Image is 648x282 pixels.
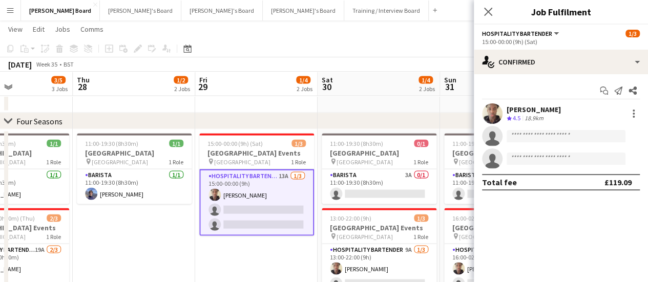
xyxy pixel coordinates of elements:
[513,114,520,122] span: 4.5
[8,25,23,34] span: View
[263,1,344,20] button: [PERSON_NAME]'s Board
[344,1,429,20] button: Training / Interview Board
[29,23,49,36] a: Edit
[507,105,561,114] div: [PERSON_NAME]
[482,30,552,37] span: Hospitality Bartender
[4,23,27,36] a: View
[76,23,108,36] a: Comms
[482,177,517,187] div: Total fee
[16,116,62,126] div: Four Seasons
[522,114,546,123] div: 18.9km
[482,30,560,37] button: Hospitality Bartender
[8,59,32,70] div: [DATE]
[181,1,263,20] button: [PERSON_NAME]'s Board
[100,1,181,20] button: [PERSON_NAME]'s Board
[33,25,45,34] span: Edit
[604,177,632,187] div: £119.09
[80,25,103,34] span: Comms
[482,38,640,46] div: 15:00-00:00 (9h) (Sat)
[474,50,648,74] div: Confirmed
[64,60,74,68] div: BST
[21,1,100,20] button: [PERSON_NAME] Board
[474,5,648,18] h3: Job Fulfilment
[34,60,59,68] span: Week 35
[51,23,74,36] a: Jobs
[625,30,640,37] span: 1/3
[55,25,70,34] span: Jobs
